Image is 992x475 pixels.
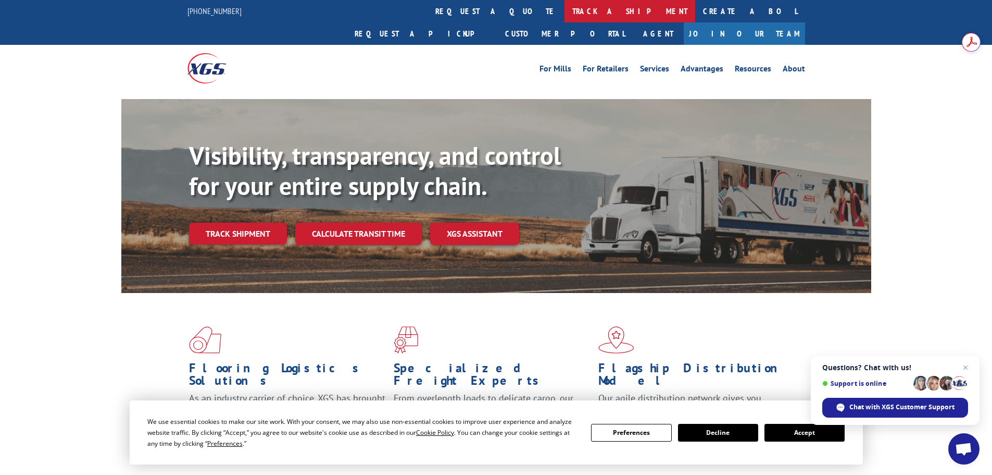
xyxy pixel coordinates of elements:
button: Decline [678,424,758,442]
a: Services [640,65,669,76]
span: Close chat [959,361,972,374]
div: Open chat [948,433,980,465]
a: Join Our Team [684,22,805,45]
a: Agent [633,22,684,45]
a: Calculate transit time [295,223,422,245]
img: xgs-icon-total-supply-chain-intelligence-red [189,326,221,354]
span: Chat with XGS Customer Support [849,403,955,412]
span: Questions? Chat with us! [822,363,968,372]
a: About [783,65,805,76]
span: As an industry carrier of choice, XGS has brought innovation and dedication to flooring logistics... [189,392,385,429]
a: Advantages [681,65,723,76]
b: Visibility, transparency, and control for your entire supply chain. [189,139,561,202]
img: xgs-icon-focused-on-flooring-red [394,326,418,354]
span: Support is online [822,380,910,387]
a: Request a pickup [347,22,497,45]
div: We use essential cookies to make our site work. With your consent, we may also use non-essential ... [147,416,579,449]
a: [PHONE_NUMBER] [187,6,242,16]
img: xgs-icon-flagship-distribution-model-red [598,326,634,354]
p: From overlength loads to delicate cargo, our experienced staff knows the best way to move your fr... [394,392,591,439]
a: For Retailers [583,65,629,76]
h1: Flooring Logistics Solutions [189,362,386,392]
a: For Mills [539,65,571,76]
a: Track shipment [189,223,287,245]
div: Cookie Consent Prompt [130,400,863,465]
span: Cookie Policy [416,428,454,437]
a: Customer Portal [497,22,633,45]
button: Preferences [591,424,671,442]
a: Resources [735,65,771,76]
button: Accept [764,424,845,442]
h1: Flagship Distribution Model [598,362,795,392]
span: Our agile distribution network gives you nationwide inventory management on demand. [598,392,790,417]
a: XGS ASSISTANT [430,223,519,245]
div: Chat with XGS Customer Support [822,398,968,418]
h1: Specialized Freight Experts [394,362,591,392]
span: Preferences [207,439,243,448]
